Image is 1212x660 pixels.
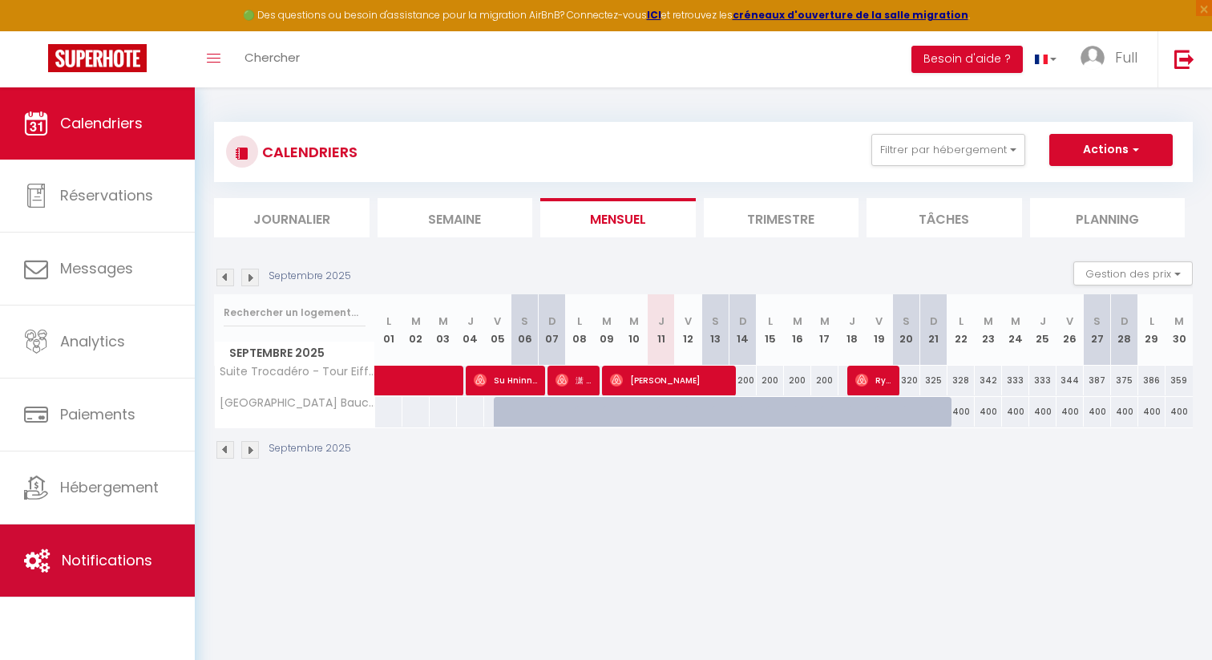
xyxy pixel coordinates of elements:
[658,314,665,329] abbr: J
[784,294,811,366] th: 16
[629,314,639,329] abbr: M
[1081,46,1105,70] img: ...
[768,314,773,329] abbr: L
[484,294,511,366] th: 05
[217,366,378,378] span: Suite Trocadéro - Tour Eiffel
[378,198,533,237] li: Semaine
[733,8,968,22] a: créneaux d'ouverture de la salle migration
[548,314,556,329] abbr: D
[60,185,153,205] span: Réservations
[784,366,811,395] div: 200
[1138,397,1166,427] div: 400
[511,294,539,366] th: 06
[1056,366,1084,395] div: 344
[1084,294,1111,366] th: 27
[1166,366,1193,395] div: 359
[930,314,938,329] abbr: D
[402,294,430,366] th: 02
[1073,261,1193,285] button: Gestion des prix
[375,294,402,366] th: 01
[430,294,457,366] th: 03
[540,198,696,237] li: Mensuel
[244,49,300,66] span: Chercher
[685,314,692,329] abbr: V
[1121,314,1129,329] abbr: D
[215,342,374,365] span: Septembre 2025
[602,314,612,329] abbr: M
[539,294,566,366] th: 07
[386,314,391,329] abbr: L
[849,314,855,329] abbr: J
[1069,31,1157,87] a: ... Full
[820,314,830,329] abbr: M
[1111,366,1138,395] div: 375
[1002,366,1029,395] div: 333
[566,294,593,366] th: 08
[1056,294,1084,366] th: 26
[704,198,859,237] li: Trimestre
[1138,294,1166,366] th: 29
[729,294,757,366] th: 14
[855,365,891,395] span: Ryu Roto
[1029,294,1056,366] th: 25
[48,44,147,72] img: Super Booking
[975,397,1002,427] div: 400
[269,441,351,456] p: Septembre 2025
[947,397,975,427] div: 400
[867,198,1022,237] li: Tâches
[610,365,728,395] span: [PERSON_NAME]
[648,294,675,366] th: 11
[474,365,537,395] span: Su Hninn Aye
[60,113,143,133] span: Calendriers
[1166,397,1193,427] div: 400
[903,314,910,329] abbr: S
[521,314,528,329] abbr: S
[893,294,920,366] th: 20
[947,366,975,395] div: 328
[1166,294,1193,366] th: 30
[959,314,964,329] abbr: L
[1002,294,1029,366] th: 24
[457,294,484,366] th: 04
[757,294,784,366] th: 15
[467,314,474,329] abbr: J
[232,31,312,87] a: Chercher
[258,134,358,170] h3: CALENDRIERS
[62,550,152,570] span: Notifications
[984,314,993,329] abbr: M
[866,294,893,366] th: 19
[1029,366,1056,395] div: 333
[555,365,592,395] span: 潇 [PERSON_NAME]
[1084,366,1111,395] div: 387
[875,314,883,329] abbr: V
[1111,294,1138,366] th: 28
[1138,366,1166,395] div: 386
[729,366,757,395] div: 200
[920,366,947,395] div: 325
[577,314,582,329] abbr: L
[1111,397,1138,427] div: 400
[494,314,501,329] abbr: V
[60,331,125,351] span: Analytics
[1144,588,1200,648] iframe: Chat
[793,314,802,329] abbr: M
[1040,314,1046,329] abbr: J
[811,294,838,366] th: 17
[1056,397,1084,427] div: 400
[1149,314,1154,329] abbr: L
[411,314,421,329] abbr: M
[269,269,351,284] p: Septembre 2025
[620,294,648,366] th: 10
[1093,314,1101,329] abbr: S
[911,46,1023,73] button: Besoin d'aide ?
[871,134,1025,166] button: Filtrer par hébergement
[1049,134,1173,166] button: Actions
[647,8,661,22] a: ICI
[1115,47,1137,67] span: Full
[675,294,702,366] th: 12
[1011,314,1020,329] abbr: M
[60,258,133,278] span: Messages
[1002,397,1029,427] div: 400
[838,294,866,366] th: 18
